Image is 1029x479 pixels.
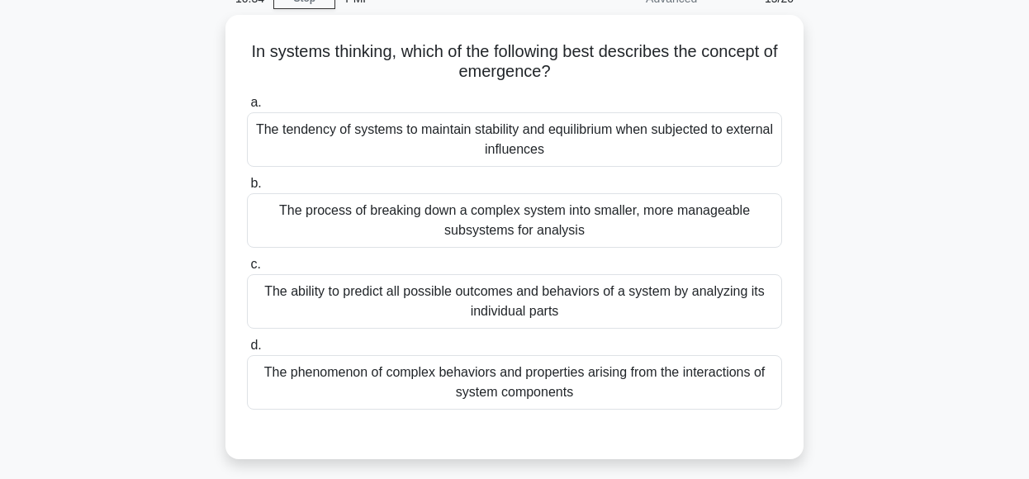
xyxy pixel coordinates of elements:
span: a. [250,95,261,109]
h5: In systems thinking, which of the following best describes the concept of emergence? [245,41,784,83]
span: b. [250,176,261,190]
span: d. [250,338,261,352]
div: The tendency of systems to maintain stability and equilibrium when subjected to external influences [247,112,782,167]
span: c. [250,257,260,271]
div: The ability to predict all possible outcomes and behaviors of a system by analyzing its individua... [247,274,782,329]
div: The phenomenon of complex behaviors and properties arising from the interactions of system compon... [247,355,782,410]
div: The process of breaking down a complex system into smaller, more manageable subsystems for analysis [247,193,782,248]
